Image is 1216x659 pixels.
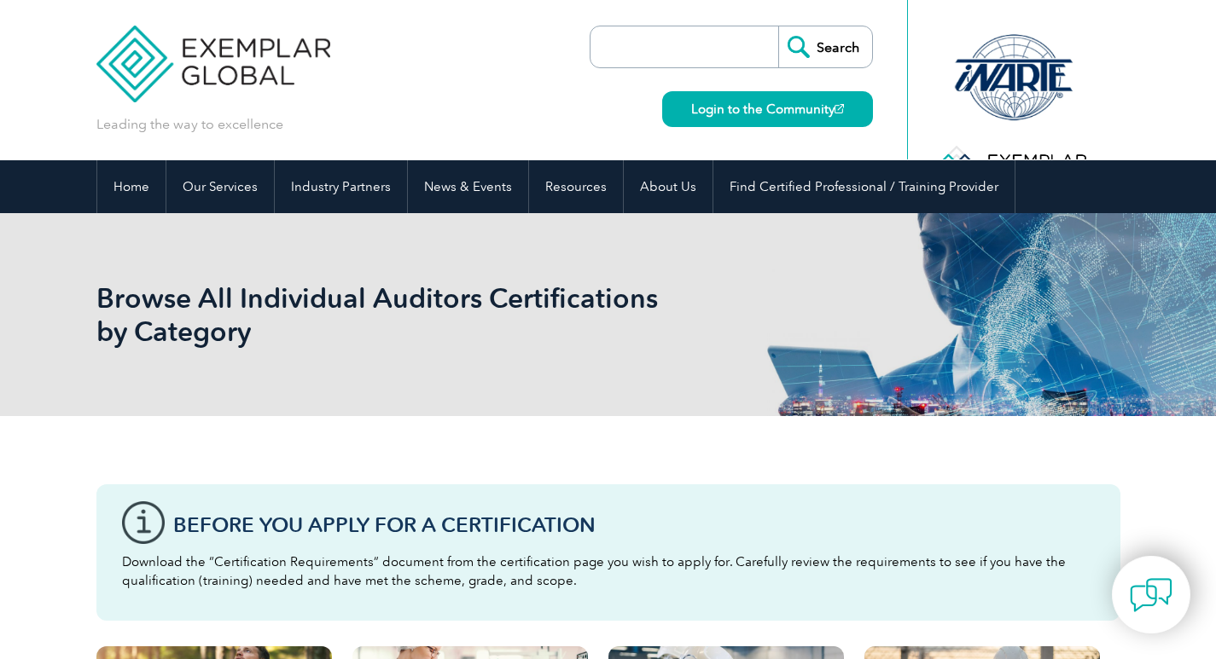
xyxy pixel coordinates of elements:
a: Find Certified Professional / Training Provider [713,160,1015,213]
h3: Before You Apply For a Certification [173,514,1095,535]
p: Download the “Certification Requirements” document from the certification page you wish to apply ... [122,552,1095,590]
a: News & Events [408,160,528,213]
img: contact-chat.png [1130,574,1172,616]
a: Home [97,160,166,213]
input: Search [778,26,872,67]
a: Our Services [166,160,274,213]
a: About Us [624,160,713,213]
a: Resources [529,160,623,213]
a: Login to the Community [662,91,873,127]
p: Leading the way to excellence [96,115,283,134]
img: open_square.png [835,104,844,113]
h1: Browse All Individual Auditors Certifications by Category [96,281,752,348]
a: Industry Partners [275,160,407,213]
